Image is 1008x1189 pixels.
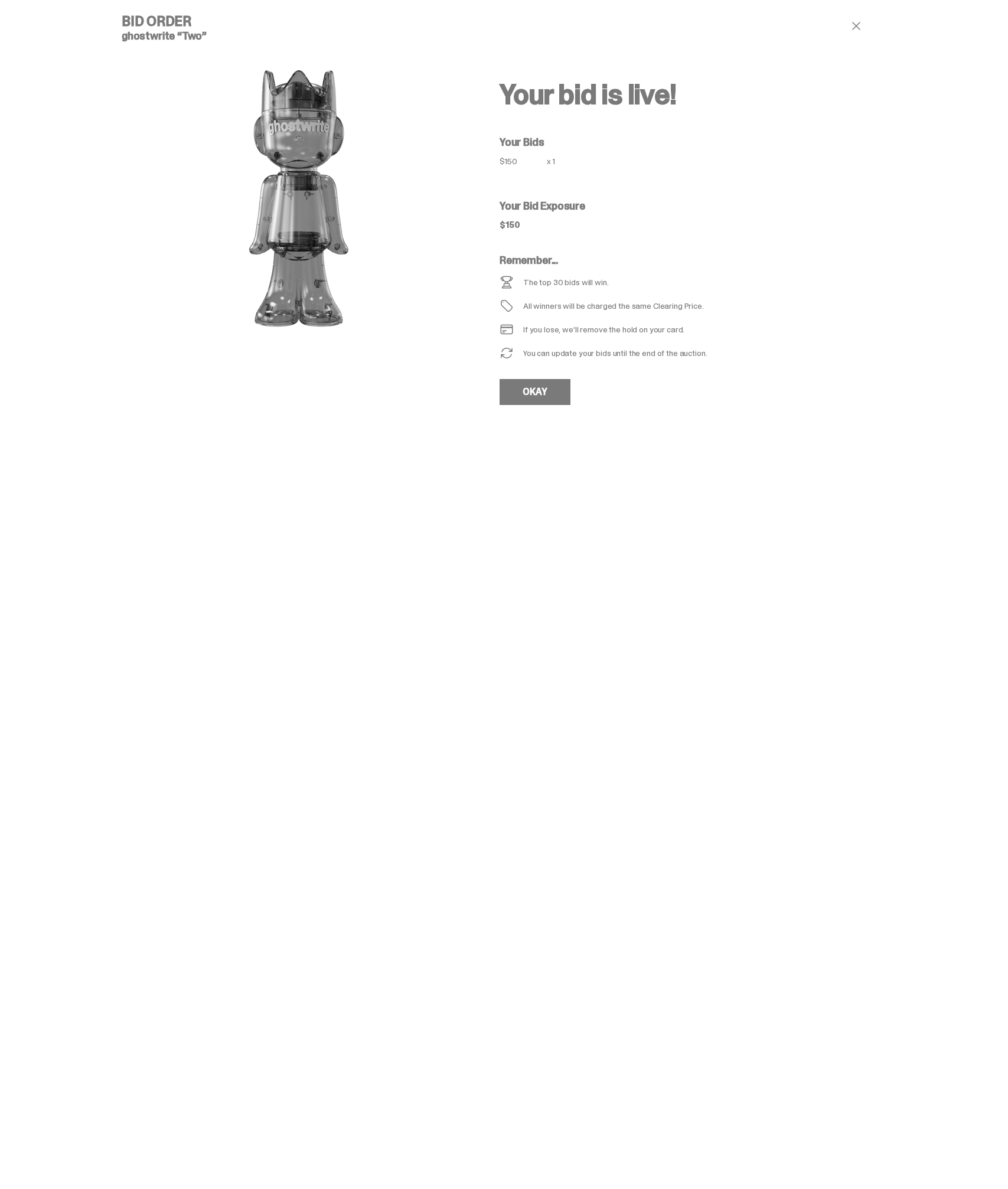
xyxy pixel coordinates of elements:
[122,14,476,28] h4: Bid Order
[523,278,609,286] div: The top 30 bids will win.
[547,157,566,172] div: x 1
[500,80,877,109] h2: Your bid is live!
[523,349,707,357] div: You can update your bids until the end of the auction.
[500,201,877,211] h5: Your Bid Exposure
[500,137,877,148] h5: Your Bids
[500,221,520,229] div: $150
[500,255,802,266] h5: Remember...
[523,325,684,334] div: If you lose, we’ll remove the hold on your card.
[523,302,802,310] div: All winners will be charged the same Clearing Price.
[181,51,417,346] img: product image
[122,31,476,41] h5: ghostwrite “Two”
[500,379,570,405] a: OKAY
[500,157,547,165] div: $150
